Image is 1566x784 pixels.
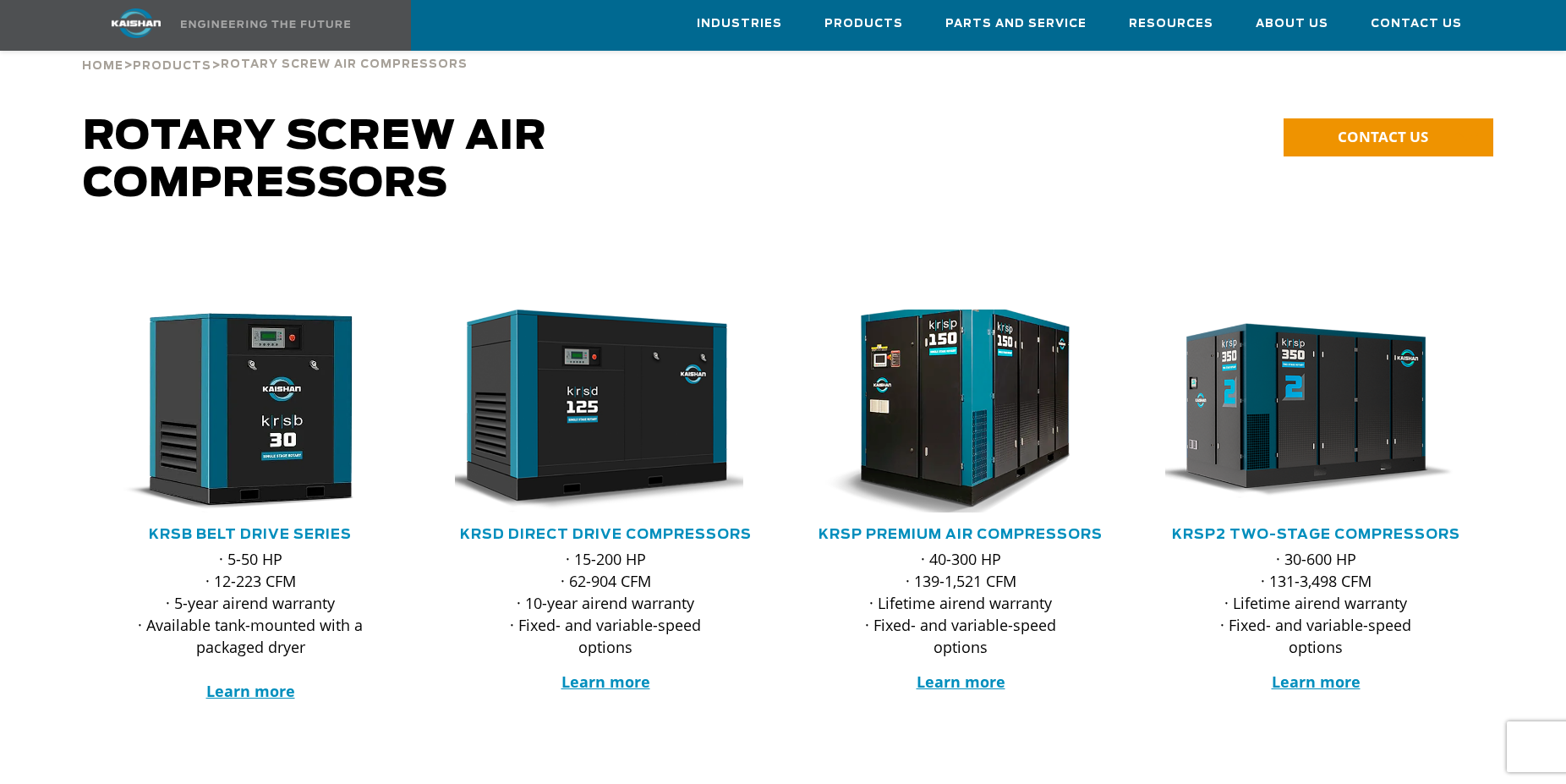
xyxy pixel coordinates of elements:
[1199,548,1432,658] p: · 30-600 HP · 131-3,498 CFM · Lifetime airend warranty · Fixed- and variable-speed options
[824,1,903,47] a: Products
[1371,14,1462,34] span: Contact Us
[1172,528,1460,541] a: KRSP2 Two-Stage Compressors
[819,528,1103,541] a: KRSP Premium Air Compressors
[73,8,200,38] img: kaishan logo
[134,548,367,702] p: · 5-50 HP · 12-223 CFM · 5-year airend warranty · Available tank-mounted with a packaged dryer
[844,548,1077,658] p: · 40-300 HP · 139-1,521 CFM · Lifetime airend warranty · Fixed- and variable-speed options
[945,1,1087,47] a: Parts and Service
[460,528,752,541] a: KRSD Direct Drive Compressors
[181,20,350,28] img: Engineering the future
[1284,118,1493,156] a: CONTACT US
[561,672,650,692] a: Learn more
[83,117,547,205] span: Rotary Screw Air Compressors
[810,310,1111,513] div: krsp150
[1272,672,1361,692] a: Learn more
[455,310,756,513] div: krsd125
[697,1,782,47] a: Industries
[824,14,903,34] span: Products
[1371,1,1462,47] a: Contact Us
[100,310,401,513] div: krsb30
[1153,310,1454,513] img: krsp350
[945,14,1087,34] span: Parts and Service
[1129,14,1213,34] span: Resources
[133,58,211,73] a: Products
[221,59,468,70] span: Rotary Screw Air Compressors
[697,14,782,34] span: Industries
[82,61,123,72] span: Home
[917,672,1005,692] a: Learn more
[1165,310,1466,513] div: krsp350
[1129,1,1213,47] a: Resources
[82,58,123,73] a: Home
[1256,1,1328,47] a: About Us
[1256,14,1328,34] span: About Us
[782,299,1114,523] img: krsp150
[87,310,388,513] img: krsb30
[149,528,352,541] a: KRSB Belt Drive Series
[206,681,295,701] a: Learn more
[133,61,211,72] span: Products
[1338,127,1428,146] span: CONTACT US
[442,310,743,513] img: krsd125
[489,548,722,658] p: · 15-200 HP · 62-904 CFM · 10-year airend warranty · Fixed- and variable-speed options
